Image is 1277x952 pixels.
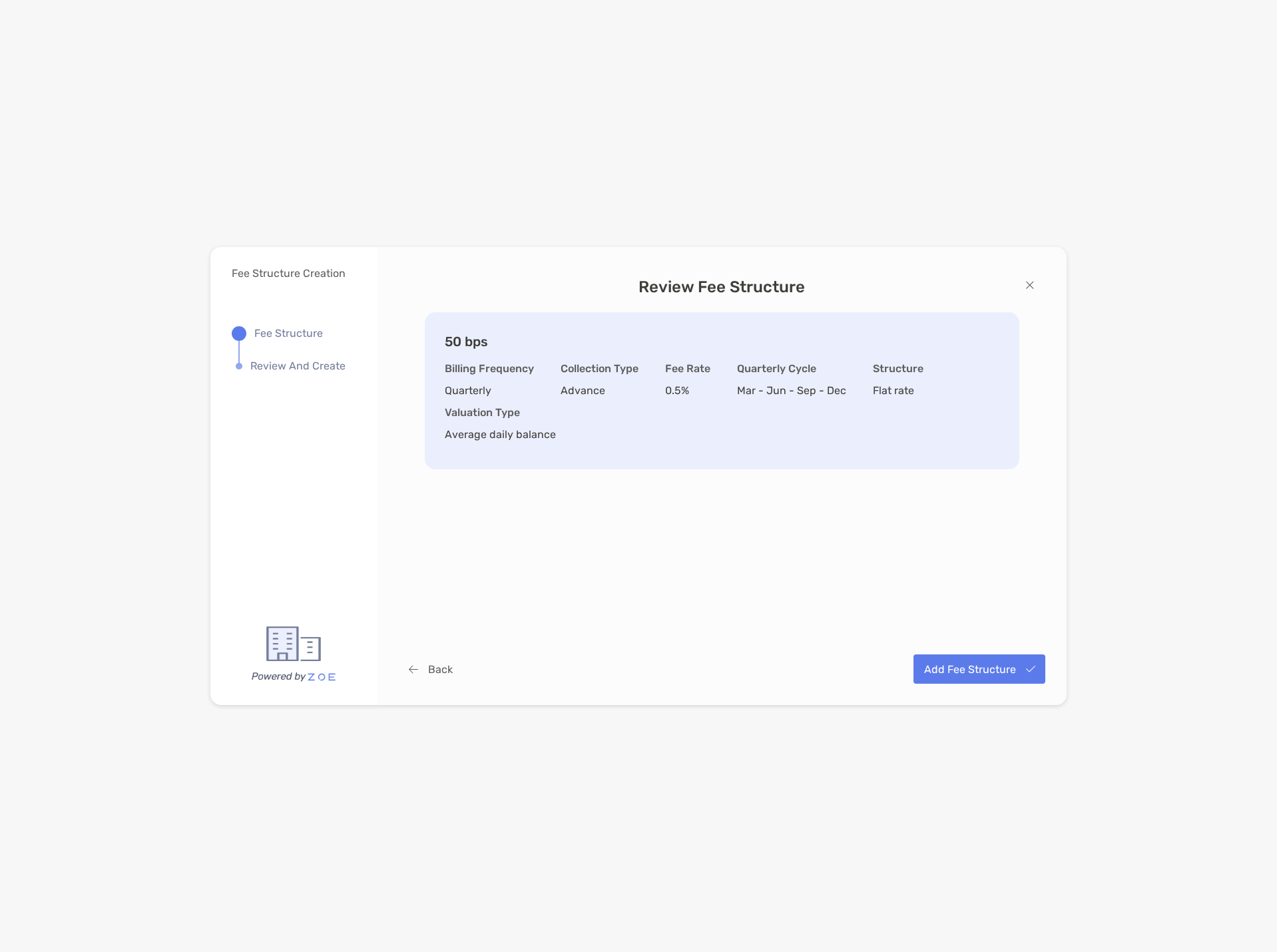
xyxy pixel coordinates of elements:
[445,382,534,399] p: Quarterly
[737,382,846,399] p: Mar - Jun - Sep - Dec
[250,357,346,374] p: Review And Create
[665,362,710,375] b: Fee Rate
[445,426,556,443] p: Average daily balance
[232,267,346,280] p: Fee Structure Creation
[445,334,999,350] h3: 50 bps
[665,382,710,399] p: 0.5%
[445,362,534,375] b: Billing Frequency
[873,382,923,399] p: Flat rate
[445,406,520,419] b: Valuation Type
[561,382,638,399] p: Advance
[398,654,463,684] button: Back
[254,617,334,670] img: Powered By Zoe Logo
[913,654,1045,684] button: Add Fee Structure
[737,362,816,375] b: Quarterly Cycle
[250,670,338,684] img: Powered By Zoe Logo
[254,325,323,342] p: Fee Structure
[873,362,923,375] b: Structure
[638,278,805,296] h2: Review Fee Structure
[561,362,638,375] b: Collection Type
